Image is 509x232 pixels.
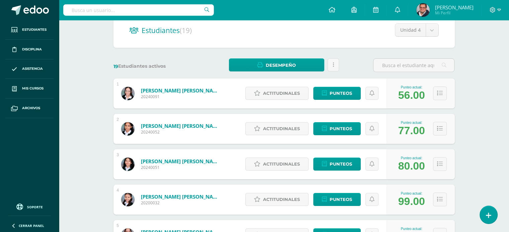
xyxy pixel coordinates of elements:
[117,153,119,157] div: 3
[330,193,352,206] span: Punteos
[141,158,221,165] a: [PERSON_NAME] [PERSON_NAME]
[313,87,361,100] a: Punteos
[117,223,119,228] div: 5
[330,87,352,99] span: Punteos
[141,94,221,99] span: 20240091
[245,87,309,100] a: Actitudinales
[395,24,438,36] a: Unidad 4
[22,27,47,32] span: Estudiantes
[245,122,309,135] a: Actitudinales
[121,87,135,100] img: 62781ad832764d7a91f21d20c962b856.png
[22,66,43,71] span: Asistencia
[245,158,309,171] a: Actitudinales
[398,195,425,208] div: 99.00
[8,202,51,211] a: Soporte
[141,123,221,129] a: [PERSON_NAME] [PERSON_NAME]
[263,193,300,206] span: Actitudinales
[5,59,54,79] a: Asistencia
[117,188,119,193] div: 4
[398,89,425,101] div: 56.00
[22,86,44,91] span: Mis cursos
[313,193,361,206] a: Punteos
[229,58,324,71] a: Desempeño
[117,82,119,86] div: 1
[141,193,221,200] a: [PERSON_NAME] [PERSON_NAME]
[5,20,54,40] a: Estudiantes
[398,125,425,137] div: 77.00
[141,200,221,206] span: 20200032
[416,3,430,17] img: fe380b2d4991993556c9ea662cc53567.png
[141,165,221,170] span: 20240051
[19,223,44,228] span: Cerrar panel
[63,4,214,16] input: Busca un usuario...
[142,26,192,35] span: Estudiantes
[113,63,118,69] span: 19
[266,59,296,71] span: Desempeño
[121,158,135,171] img: a0ae21225050d5bab0fbd185fd334e51.png
[5,79,54,98] a: Mis cursos
[263,158,300,170] span: Actitudinales
[141,129,221,135] span: 20240052
[330,123,352,135] span: Punteos
[22,47,42,52] span: Disciplina
[121,193,135,206] img: d63756ccf443eb1421dfa762fdd02990.png
[435,10,473,16] span: Mi Perfil
[263,123,300,135] span: Actitudinales
[117,117,119,122] div: 2
[398,121,425,125] div: Punteo actual:
[5,98,54,118] a: Archivos
[27,205,43,209] span: Soporte
[398,227,425,231] div: Punteo actual:
[121,122,135,136] img: 5dc8c7bce9b4740a62a5f48fd7c2b481.png
[398,160,425,172] div: 80.00
[141,87,221,94] a: [PERSON_NAME] [PERSON_NAME]
[263,87,300,99] span: Actitudinales
[5,40,54,59] a: Disciplina
[180,26,192,35] span: (19)
[373,59,454,72] input: Busca el estudiante aquí...
[245,193,309,206] a: Actitudinales
[330,158,352,170] span: Punteos
[398,192,425,195] div: Punteo actual:
[398,156,425,160] div: Punteo actual:
[22,105,40,111] span: Archivos
[313,122,361,135] a: Punteos
[113,63,195,69] label: Estudiantes activos
[435,4,473,11] span: [PERSON_NAME]
[398,85,425,89] div: Punteo actual:
[313,158,361,171] a: Punteos
[400,24,421,36] span: Unidad 4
